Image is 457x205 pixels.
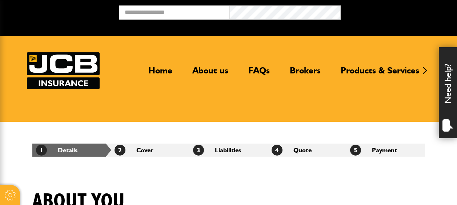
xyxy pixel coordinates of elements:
li: Quote [268,144,346,157]
span: 4 [272,145,282,156]
a: FAQs [243,65,275,82]
button: Broker Login [341,5,452,17]
span: 2 [115,145,125,156]
a: Home [143,65,178,82]
a: JCB Insurance Services [27,52,100,89]
span: 5 [350,145,361,156]
span: 3 [193,145,204,156]
li: Cover [111,144,189,157]
a: Products & Services [335,65,425,82]
li: Payment [346,144,425,157]
span: 1 [36,145,47,156]
li: Liabilities [189,144,268,157]
a: About us [187,65,234,82]
img: JCB Insurance Services logo [27,52,100,89]
div: Need help? [439,47,457,138]
a: Brokers [284,65,326,82]
li: Details [32,144,111,157]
